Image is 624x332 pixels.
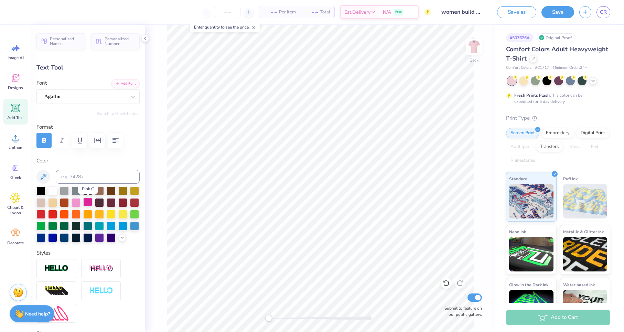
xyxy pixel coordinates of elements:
[89,287,113,295] img: Negative Space
[44,265,68,272] img: Stroke
[8,55,24,61] span: Image AI
[36,63,140,72] div: Text Tool
[36,33,85,49] button: Personalized Names
[506,156,539,166] div: Rhinestones
[265,315,272,322] div: Accessibility label
[25,311,50,317] strong: Need help?
[509,175,527,182] span: Standard
[344,9,370,16] span: Est. Delivery
[4,205,27,216] span: Clipart & logos
[509,290,553,324] img: Glow in the Dark Ink
[506,65,531,71] span: Comfort Colors
[441,305,482,318] label: Submit to feature on our public gallery.
[10,175,21,180] span: Greek
[600,8,607,16] span: CR
[541,6,574,18] button: Save
[36,79,47,87] label: Font
[36,249,51,257] label: Styles
[304,9,318,16] span: – –
[537,33,575,42] div: Original Proof
[36,157,140,165] label: Color
[383,9,391,16] span: N/A
[509,228,526,235] span: Neon Ink
[509,281,548,288] span: Glow in the Dark Ink
[7,115,24,120] span: Add Text
[190,22,260,32] div: Enter quantity to see the price.
[535,65,549,71] span: # C1717
[565,142,584,152] div: Vinyl
[279,9,296,16] span: Per Item
[563,290,607,324] img: Water based Ink
[56,170,140,184] input: e.g. 7428 c
[263,9,277,16] span: – –
[563,184,607,218] img: Puff Ink
[514,92,599,105] div: This color can be expedited for 5 day delivery.
[7,240,24,246] span: Decorate
[541,128,574,138] div: Embroidery
[506,45,608,63] span: Comfort Colors Adult Heavyweight T-Shirt
[587,142,603,152] div: Foil
[514,93,551,98] strong: Fresh Prints Flash:
[506,142,534,152] div: Applique
[395,10,402,14] span: Free
[563,228,604,235] span: Metallic & Glitter Ink
[9,145,22,150] span: Upload
[596,6,610,18] a: CR
[36,123,140,131] label: Format
[497,6,536,18] button: Save as
[509,184,553,218] img: Standard
[576,128,610,138] div: Digital Print
[506,33,534,42] div: # 507626A
[506,128,539,138] div: Screen Print
[553,65,587,71] span: Minimum Order: 24 +
[50,36,81,46] span: Personalized Names
[509,237,553,271] img: Neon Ink
[105,36,136,46] span: Personalized Numbers
[91,33,140,49] button: Personalized Numbers
[89,264,113,273] img: Shadow
[563,281,595,288] span: Water based Ink
[214,6,241,18] input: – –
[320,9,330,16] span: Total
[97,111,140,116] button: Switch to Greek Letters
[111,79,140,88] button: Add Font
[470,57,478,63] div: Back
[536,142,563,152] div: Transfers
[563,237,607,271] img: Metallic & Glitter Ink
[436,5,487,19] input: Untitled Design
[44,306,68,321] img: Free Distort
[467,40,481,54] img: Back
[8,85,23,90] span: Designs
[44,286,68,297] img: 3D Illusion
[506,114,610,122] div: Print Type
[78,184,98,194] div: Pink C
[563,175,578,182] span: Puff Ink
